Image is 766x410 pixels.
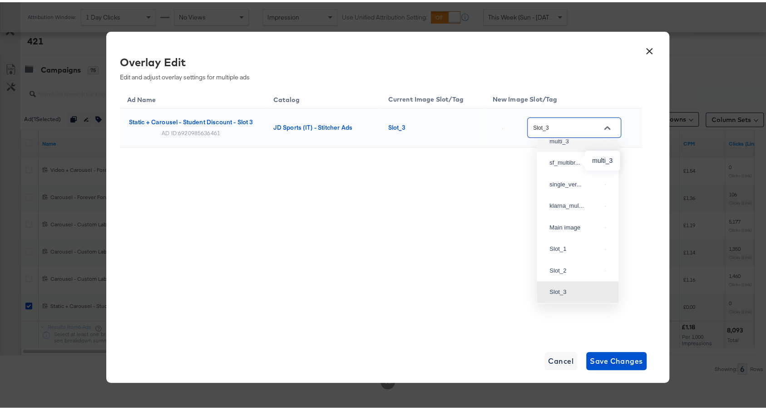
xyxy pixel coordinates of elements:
[485,86,642,106] th: New Image Slot/Tag
[273,122,370,129] div: JD Sports (IT) - Stitcher Ads
[549,221,601,230] div: Main image
[549,156,601,165] div: sf_multibr...
[388,122,474,129] div: Slot_3
[549,135,601,144] div: multi_3
[549,285,601,294] div: Slot_3
[590,352,643,365] span: Save Changes
[600,119,614,132] button: Close
[549,242,601,251] div: Slot_1
[162,127,220,134] div: AD ID: 6920985636461
[548,352,573,365] span: Cancel
[586,350,647,368] button: Save Changes
[120,52,635,68] div: Overlay Edit
[544,350,577,368] button: Cancel
[129,116,253,123] div: Static + Carousel - Student Discount - Slot 3
[549,178,601,187] div: single_ver...
[273,93,311,102] span: Catalog
[127,93,168,102] span: Ad Name
[381,86,485,106] th: Current Image Slot/Tag
[549,199,601,208] div: klarna_mul...
[549,264,601,273] div: Slot_2
[120,52,635,79] div: Edit and adjust overlay settings for multiple ads
[642,39,658,55] button: ×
